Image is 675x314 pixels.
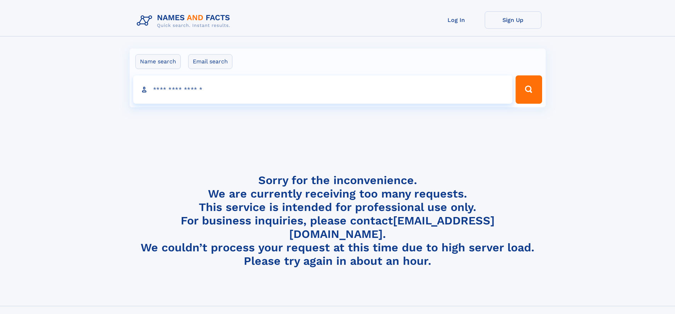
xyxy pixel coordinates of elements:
[485,11,541,29] a: Sign Up
[135,54,181,69] label: Name search
[188,54,232,69] label: Email search
[516,75,542,104] button: Search Button
[134,173,541,268] h4: Sorry for the inconvenience. We are currently receiving too many requests. This service is intend...
[428,11,485,29] a: Log In
[289,214,495,241] a: [EMAIL_ADDRESS][DOMAIN_NAME]
[134,11,236,30] img: Logo Names and Facts
[133,75,513,104] input: search input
